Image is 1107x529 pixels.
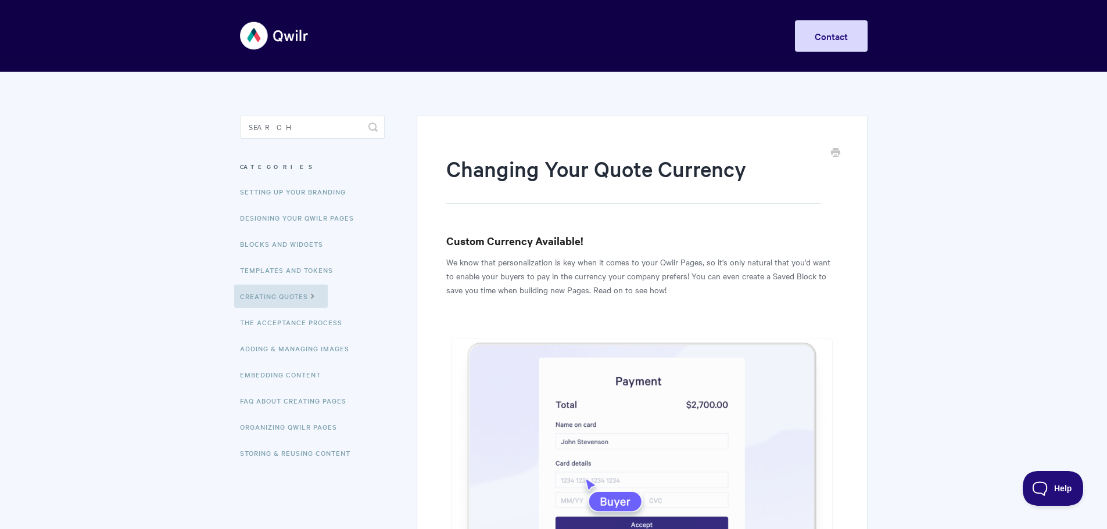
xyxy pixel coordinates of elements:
a: Storing & Reusing Content [240,441,359,465]
iframe: Toggle Customer Support [1023,471,1084,506]
h3: Custom Currency Available! [446,233,837,249]
a: FAQ About Creating Pages [240,389,355,412]
a: Contact [795,20,868,52]
a: Templates and Tokens [240,258,342,282]
a: The Acceptance Process [240,311,351,334]
p: We know that personalization is key when it comes to your Qwilr Pages, so it's only natural that ... [446,255,837,297]
a: Blocks and Widgets [240,232,332,255]
a: Designing Your Qwilr Pages [240,206,363,229]
a: Embedding Content [240,363,329,386]
img: Qwilr Help Center [240,14,309,57]
a: Setting up your Branding [240,180,354,203]
a: Print this Article [831,147,840,160]
a: Adding & Managing Images [240,337,358,360]
a: Creating Quotes [234,285,328,308]
h3: Categories [240,156,385,177]
a: Organizing Qwilr Pages [240,415,346,438]
input: Search [240,116,385,139]
h1: Changing Your Quote Currency [446,154,820,204]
